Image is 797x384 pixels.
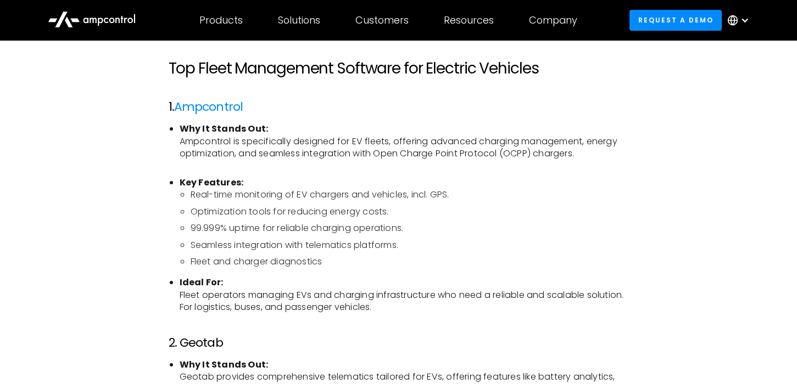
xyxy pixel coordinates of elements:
h2: Top Fleet Management Software for Electric Vehicles [169,59,629,78]
div: Solutions [278,14,320,26]
strong: Key Features: [180,176,244,189]
li: Ampcontrol is specifically designed for EV fleets, offering advanced charging management, energy ... [180,123,629,172]
a: Request a demo [629,10,722,30]
div: Company [529,14,577,26]
strong: Ideal For: [180,276,224,289]
a: Ampcontrol [174,98,243,115]
li: Real-time monitoring of EV chargers and vehicles, incl. GPS. [191,189,629,201]
li: Fleet operators managing EVs and charging infrastructure who need a reliable and scalable solutio... [180,276,629,313]
h3: 1. [169,100,629,114]
strong: Why It Stands Out: [180,122,269,135]
li: Fleet and charger diagnostics [191,256,629,268]
div: Customers [355,14,409,26]
strong: Why It Stands Out: [180,358,269,371]
h3: 2. Geotab [169,336,629,350]
li: Seamless integration with telematics platforms. [191,239,629,251]
li: 99.999% uptime for reliable charging operations. [191,222,629,234]
li: Optimization tools for reducing energy costs. [191,206,629,218]
div: Products [199,14,243,26]
div: Resources [444,14,494,26]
